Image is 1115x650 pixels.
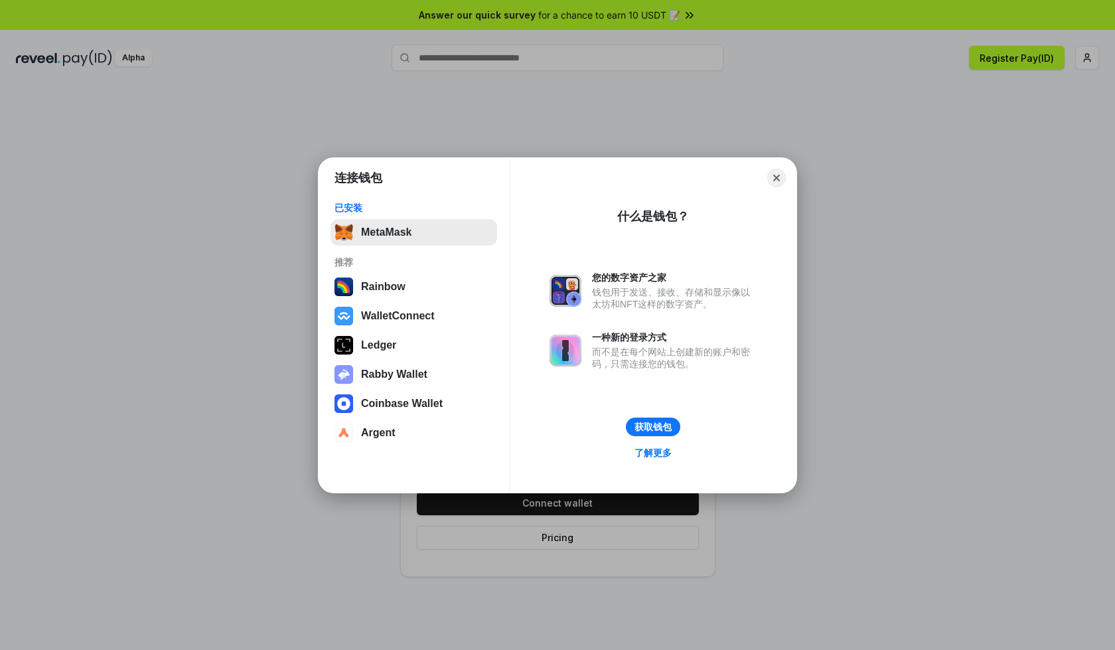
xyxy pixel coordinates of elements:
[626,418,680,436] button: 获取钱包
[334,170,382,186] h1: 连接钱包
[334,424,353,442] img: svg+xml,%3Csvg%20width%3D%2228%22%20height%3D%2228%22%20viewBox%3D%220%200%2028%2028%22%20fill%3D...
[361,368,427,380] div: Rabby Wallet
[334,278,353,296] img: svg+xml,%3Csvg%20width%3D%22120%22%20height%3D%22120%22%20viewBox%3D%220%200%20120%20120%22%20fil...
[331,219,497,246] button: MetaMask
[550,275,581,307] img: svg+xml,%3Csvg%20xmlns%3D%22http%3A%2F%2Fwww.w3.org%2F2000%2Fsvg%22%20fill%3D%22none%22%20viewBox...
[331,361,497,388] button: Rabby Wallet
[361,226,411,238] div: MetaMask
[331,274,497,300] button: Rainbow
[361,339,396,351] div: Ledger
[627,444,680,461] a: 了解更多
[334,202,493,214] div: 已安装
[361,427,396,439] div: Argent
[592,286,757,310] div: 钱包用于发送、接收、存储和显示像以太坊和NFT这样的数字资产。
[767,169,786,187] button: Close
[634,447,672,459] div: 了解更多
[334,256,493,268] div: 推荐
[334,365,353,384] img: svg+xml,%3Csvg%20xmlns%3D%22http%3A%2F%2Fwww.w3.org%2F2000%2Fsvg%22%20fill%3D%22none%22%20viewBox...
[361,398,443,410] div: Coinbase Wallet
[592,331,757,343] div: 一种新的登录方式
[331,303,497,329] button: WalletConnect
[634,421,672,433] div: 获取钱包
[334,394,353,413] img: svg+xml,%3Csvg%20width%3D%2228%22%20height%3D%2228%22%20viewBox%3D%220%200%2028%2028%22%20fill%3D...
[334,223,353,242] img: svg+xml,%3Csvg%20fill%3D%22none%22%20height%3D%2233%22%20viewBox%3D%220%200%2035%2033%22%20width%...
[617,208,689,224] div: 什么是钱包？
[592,272,757,284] div: 您的数字资产之家
[550,335,581,366] img: svg+xml,%3Csvg%20xmlns%3D%22http%3A%2F%2Fwww.w3.org%2F2000%2Fsvg%22%20fill%3D%22none%22%20viewBox...
[331,390,497,417] button: Coinbase Wallet
[592,346,757,370] div: 而不是在每个网站上创建新的账户和密码，只需连接您的钱包。
[331,332,497,359] button: Ledger
[361,281,406,293] div: Rainbow
[331,420,497,446] button: Argent
[361,310,435,322] div: WalletConnect
[334,307,353,325] img: svg+xml,%3Csvg%20width%3D%2228%22%20height%3D%2228%22%20viewBox%3D%220%200%2028%2028%22%20fill%3D...
[334,336,353,355] img: svg+xml,%3Csvg%20xmlns%3D%22http%3A%2F%2Fwww.w3.org%2F2000%2Fsvg%22%20width%3D%2228%22%20height%3...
